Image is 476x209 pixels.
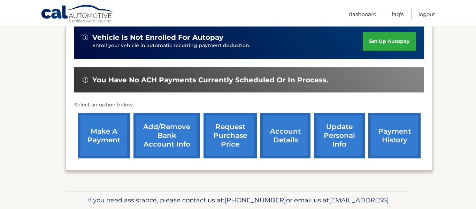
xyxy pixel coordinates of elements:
img: alert-white.svg [83,35,88,40]
a: payment history [368,113,421,158]
a: Add/Remove bank account info [133,113,200,158]
a: FAQ's [392,8,404,20]
p: Enroll your vehicle in automatic recurring payment deduction. [92,42,363,50]
span: [PHONE_NUMBER] [224,196,286,204]
img: alert-white.svg [83,77,88,83]
a: update personal info [314,113,365,158]
a: make a payment [78,113,130,158]
span: You have no ACH payments currently scheduled or in process. [92,76,328,84]
a: request purchase price [204,113,257,158]
p: Select an option below: [74,101,424,109]
a: Dashboard [349,8,377,20]
span: vehicle is not enrolled for autopay [92,33,223,42]
a: Logout [419,8,435,20]
a: account details [260,113,310,158]
a: Cal Automotive [41,5,114,25]
a: set up autopay [363,32,416,51]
